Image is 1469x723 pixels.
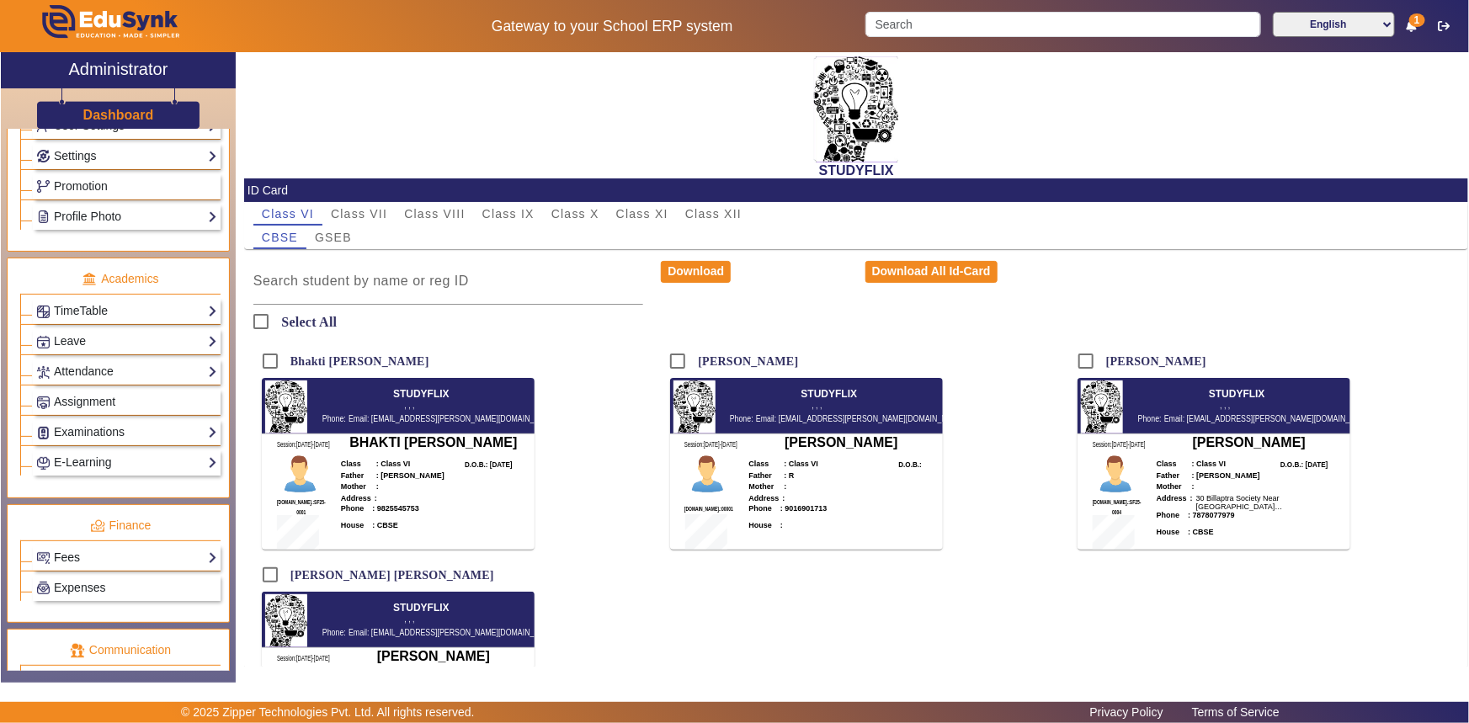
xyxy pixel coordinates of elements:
b: Address [1157,494,1187,502]
div: , , , [1132,400,1319,411]
h6: [PERSON_NAME] [748,434,934,450]
h2: STUDYFLIX [244,162,1468,178]
b: : Class VI [376,460,411,468]
img: 4+gAAAAZJREFUAwCLXB3QkCMzSAAAAABJRU5ErkJggg== [673,380,716,433]
b: Mother [1157,482,1182,491]
img: Assignments.png [37,396,50,409]
span: Session:[DATE]-[DATE] [684,439,737,451]
b: Class [748,460,769,468]
b: : [DATE] [1301,460,1328,469]
span: Phone [1157,511,1180,519]
b: Father [748,471,772,480]
span: STUDYFLIX [393,602,450,614]
img: 4+gAAAAZJREFUAwCLXB3QkCMzSAAAAABJRU5ErkJggg== [814,56,898,162]
a: Administrator [1,52,236,88]
label: Bhakti [PERSON_NAME] [287,354,429,369]
input: Search student by name or reg ID [253,271,644,291]
span: Class XII [685,208,742,220]
a: Assignment [36,392,217,412]
span: House [748,521,772,529]
span: Promotion [54,179,108,193]
b: : R [784,471,794,480]
b: : [DATE] [486,460,513,469]
span: [DOMAIN_NAME].:00001 [684,505,733,514]
span: Class VIII [404,208,465,220]
span: Class X [551,208,599,220]
span: Session:[DATE]-[DATE] [277,439,330,451]
span: Class IX [482,208,535,220]
b: Mother [341,482,366,491]
span: GSEB [315,231,352,243]
b: : [PERSON_NAME] [376,471,444,480]
div: , , , [317,400,503,411]
label: [PERSON_NAME] [1103,354,1206,369]
span: [DOMAIN_NAME].:SF25-0004 [1093,497,1142,517]
span: Class VII [331,208,387,220]
b: : Class VI [784,460,818,468]
span: : 9825545753 [372,504,419,513]
span: Email: [EMAIL_ADDRESS][PERSON_NAME][DOMAIN_NAME] [349,627,557,637]
b: Class [1157,460,1177,468]
span: Assignment [54,395,115,408]
a: Dashboard [82,106,155,124]
p: Academics [20,270,221,288]
span: : 9016901713 [780,504,828,513]
b: D.O.B. [1280,460,1301,469]
span: Session:[DATE]-[DATE] [277,653,330,665]
b: : [784,482,786,491]
img: 4+gAAAAZJREFUAwCLXB3QkCMzSAAAAABJRU5ErkJggg== [265,594,307,647]
b: Father [341,471,365,480]
label: [PERSON_NAME] [PERSON_NAME] [287,568,494,582]
a: Expenses [36,578,217,598]
b: Address [341,494,371,502]
span: Class VI [262,208,314,220]
h6: Select All [281,314,337,330]
span: : CBSE [372,521,398,529]
p: Communication [20,641,221,659]
b: Father [1157,471,1180,480]
span: Phone: [322,413,346,423]
span: Email: [EMAIL_ADDRESS][PERSON_NAME][DOMAIN_NAME] [349,413,557,423]
span: : CBSE [1188,528,1214,536]
a: Terms of Service [1184,701,1288,723]
div: , , , [317,614,503,625]
h5: Gateway to your School ERP system [376,18,848,35]
b: Mother [748,482,774,491]
b: : [1192,482,1195,491]
span: [DOMAIN_NAME].:SF25-0001 [277,497,326,517]
span: Phone: [322,627,346,637]
span: Phone [748,504,772,513]
span: Phone: [730,413,753,423]
span: Email: [EMAIL_ADDRESS][PERSON_NAME][DOMAIN_NAME] [756,413,965,423]
span: STUDYFLIX [801,388,858,400]
h6: [PERSON_NAME] [PERSON_NAME] [341,648,526,680]
h2: Administrator [69,59,168,79]
span: : [780,521,783,529]
mat-card-header: ID Card [244,178,1468,202]
label: [PERSON_NAME] [695,354,798,369]
b: Address [748,494,779,502]
span: Email: [EMAIL_ADDRESS][PERSON_NAME][DOMAIN_NAME] [1164,413,1373,423]
img: Profile [1093,450,1139,501]
a: Promotion [36,177,217,196]
b: D.O.B. [898,460,919,469]
p: Finance [20,517,221,534]
b: : [PERSON_NAME] [1192,471,1260,480]
h6: [PERSON_NAME] [1157,434,1342,450]
span: Session:[DATE]-[DATE] [1093,439,1146,451]
b: : [1190,494,1193,502]
b: : [919,460,922,469]
span: Phone [341,504,365,513]
div: , , , [724,400,911,411]
img: Profile [684,450,731,501]
span: STUDYFLIX [393,388,450,400]
h6: Bhakti [PERSON_NAME] [341,434,526,450]
img: Profile [277,450,323,501]
b: Class [341,460,361,468]
span: : 7878077979 [1188,511,1235,519]
button: Download [661,261,731,283]
img: finance.png [90,518,105,534]
b: : [376,482,379,491]
a: Privacy Policy [1082,701,1172,723]
b: : Class VI [1192,460,1227,468]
